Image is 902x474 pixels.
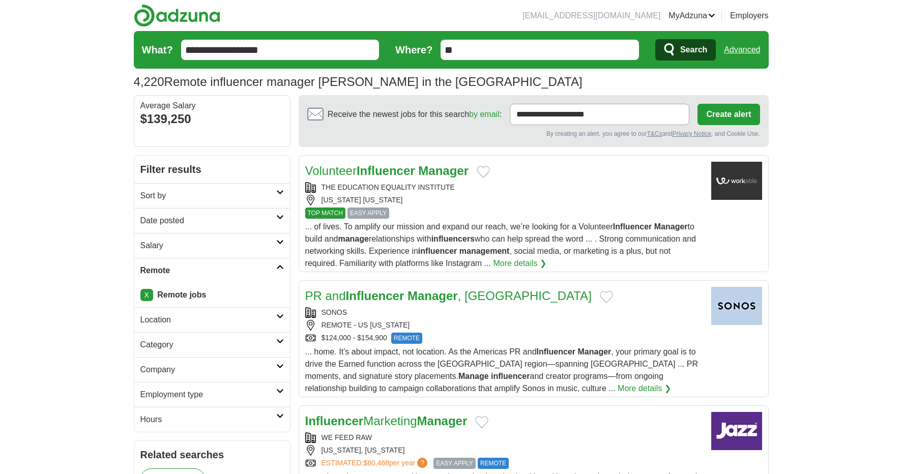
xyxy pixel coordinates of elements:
span: Receive the newest jobs for this search : [328,108,502,121]
li: [EMAIL_ADDRESS][DOMAIN_NAME] [522,10,660,22]
span: EASY APPLY [433,458,475,469]
button: Create alert [697,104,760,125]
div: By creating an alert, you agree to our and , and Cookie Use. [307,129,760,138]
label: What? [142,42,173,57]
a: Salary [134,233,290,258]
strong: Influencer [537,347,575,356]
span: EASY APPLY [347,208,389,219]
a: Remote [134,258,290,283]
button: Search [655,39,716,61]
button: Add to favorite jobs [475,416,488,428]
h2: Company [140,364,276,376]
a: More details ❯ [493,257,546,270]
h2: Date posted [140,215,276,227]
strong: Influencer [613,222,652,231]
a: MyAdzuna [668,10,715,22]
div: [US_STATE] [US_STATE] [305,195,703,205]
strong: Manager [418,164,469,177]
a: ESTIMATED:$80,468per year? [322,458,430,469]
h2: Sort by [140,190,276,202]
span: $80,468 [363,459,389,467]
img: Company logo [711,162,762,200]
strong: influencer [418,247,457,255]
div: WE FEED RAW [305,432,703,443]
strong: Influencer [357,164,415,177]
div: Average Salary [140,102,284,110]
a: Sort by [134,183,290,208]
span: REMOTE [391,333,422,344]
strong: influencer [491,372,530,380]
a: VolunteerInfluencer Manager [305,164,469,177]
div: REMOTE - US [US_STATE] [305,320,703,331]
span: Search [680,40,707,60]
div: THE EDUCATION EQUALITY INSTITUTE [305,182,703,193]
button: Add to favorite jobs [477,166,490,178]
strong: Manager [408,289,458,303]
img: Company logo [711,412,762,450]
span: ? [417,458,427,468]
a: Privacy Notice [672,130,711,137]
h2: Hours [140,413,276,426]
a: Location [134,307,290,332]
h2: Salary [140,240,276,252]
strong: Manager [654,222,688,231]
strong: manage [338,234,368,243]
a: Company [134,357,290,382]
h2: Remote [140,264,276,277]
a: Employers [730,10,769,22]
span: TOP MATCH [305,208,345,219]
h2: Location [140,314,276,326]
strong: influencers [431,234,475,243]
a: Category [134,332,290,357]
span: REMOTE [478,458,509,469]
a: Employment type [134,382,290,407]
strong: Manager [417,414,468,428]
img: Adzuna logo [134,4,220,27]
a: T&Cs [647,130,662,137]
a: PR andInfluencer Manager, [GEOGRAPHIC_DATA] [305,289,592,303]
a: More details ❯ [618,382,671,395]
h2: Employment type [140,389,276,401]
strong: Manager [577,347,611,356]
strong: management [459,247,510,255]
label: Where? [395,42,432,57]
a: Hours [134,407,290,432]
strong: Influencer [305,414,364,428]
button: Add to favorite jobs [600,291,613,303]
a: X [140,289,153,301]
a: Advanced [724,40,760,60]
div: $124,000 - $154,900 [305,333,703,344]
img: Sonos logo [711,287,762,325]
a: InfluencerMarketingManager [305,414,468,428]
strong: Remote jobs [157,290,206,299]
a: SONOS [322,308,347,316]
h2: Related searches [140,447,284,462]
strong: Manage [458,372,489,380]
h2: Category [140,339,276,351]
strong: Influencer [346,289,404,303]
span: 4,220 [134,73,164,91]
span: ... home. It’s about impact, not location. As the Americas PR and , your primary goal is to drive... [305,347,698,393]
a: by email [469,110,500,118]
div: [US_STATE], [US_STATE] [305,445,703,456]
a: Date posted [134,208,290,233]
span: ... of lives. To amplify our mission and expand our reach, we’re looking for a Volunteer to build... [305,222,696,268]
h1: Remote influencer manager [PERSON_NAME] in the [GEOGRAPHIC_DATA] [134,75,583,88]
h2: Filter results [134,156,290,183]
div: $139,250 [140,110,284,128]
